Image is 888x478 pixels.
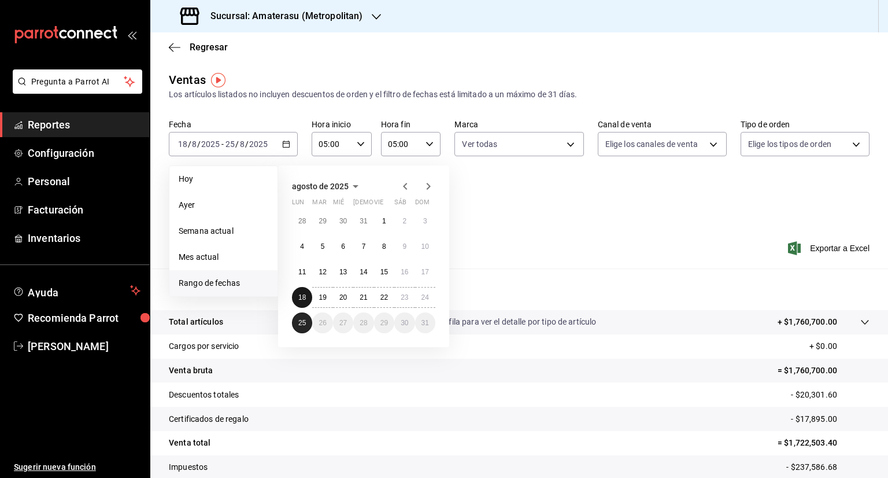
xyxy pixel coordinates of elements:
button: 31 de julio de 2025 [353,211,373,231]
button: 10 de agosto de 2025 [415,236,435,257]
abbr: martes [312,198,326,211]
span: Hoy [179,173,268,185]
abbr: 28 de agosto de 2025 [360,319,367,327]
label: Fecha [169,120,298,128]
button: 25 de agosto de 2025 [292,312,312,333]
p: Impuestos [169,461,208,473]
div: Ventas [169,71,206,89]
abbr: jueves [353,198,421,211]
input: -- [177,139,188,149]
abbr: 5 de agosto de 2025 [321,242,325,251]
abbr: 19 de agosto de 2025 [319,293,326,301]
span: Ayuda [28,284,125,297]
abbr: 7 de agosto de 2025 [362,242,366,251]
label: Hora fin [381,120,441,128]
button: 31 de agosto de 2025 [415,312,435,333]
span: Sugerir nueva función [14,461,140,473]
button: 26 de agosto de 2025 [312,312,332,333]
span: Regresar [190,42,228,53]
button: 29 de julio de 2025 [312,211,332,231]
button: 30 de agosto de 2025 [394,312,415,333]
button: Pregunta a Parrot AI [13,69,142,94]
p: - $17,895.00 [791,413,869,425]
span: Inventarios [28,230,140,246]
button: 11 de agosto de 2025 [292,262,312,282]
abbr: 13 de agosto de 2025 [339,268,347,276]
abbr: 28 de julio de 2025 [298,217,306,225]
span: Ayer [179,199,268,211]
abbr: 31 de julio de 2025 [360,217,367,225]
abbr: 22 de agosto de 2025 [380,293,388,301]
p: Cargos por servicio [169,340,239,352]
button: 3 de agosto de 2025 [415,211,435,231]
button: 29 de agosto de 2025 [374,312,394,333]
button: 7 de agosto de 2025 [353,236,373,257]
button: 30 de julio de 2025 [333,211,353,231]
abbr: 10 de agosto de 2025 [421,242,429,251]
button: 16 de agosto de 2025 [394,262,415,282]
p: - $237,586.68 [786,461,869,473]
button: open_drawer_menu [127,30,136,39]
abbr: 18 de agosto de 2025 [298,293,306,301]
abbr: 1 de agosto de 2025 [382,217,386,225]
abbr: 9 de agosto de 2025 [402,242,406,251]
img: Tooltip marker [211,73,225,87]
abbr: 2 de agosto de 2025 [402,217,406,225]
label: Tipo de orden [741,120,869,128]
span: Personal [28,174,140,189]
abbr: 24 de agosto de 2025 [421,293,429,301]
span: Facturación [28,202,140,218]
button: 2 de agosto de 2025 [394,211,415,231]
button: 18 de agosto de 2025 [292,287,312,308]
a: Pregunta a Parrot AI [8,84,142,96]
label: Marca [454,120,583,128]
abbr: 21 de agosto de 2025 [360,293,367,301]
p: Certificados de regalo [169,413,249,425]
span: Reportes [28,117,140,133]
span: / [235,139,239,149]
p: Venta total [169,437,210,449]
span: Recomienda Parrot [28,310,140,326]
button: 13 de agosto de 2025 [333,262,353,282]
p: + $0.00 [809,340,869,352]
button: 24 de agosto de 2025 [415,287,435,308]
button: 14 de agosto de 2025 [353,262,373,282]
span: [PERSON_NAME] [28,339,140,354]
button: 6 de agosto de 2025 [333,236,353,257]
abbr: lunes [292,198,304,211]
p: Descuentos totales [169,389,239,401]
abbr: 29 de julio de 2025 [319,217,326,225]
abbr: 17 de agosto de 2025 [421,268,429,276]
p: = $1,760,700.00 [778,365,869,377]
abbr: 27 de agosto de 2025 [339,319,347,327]
abbr: 11 de agosto de 2025 [298,268,306,276]
input: -- [239,139,245,149]
abbr: 23 de agosto de 2025 [401,293,408,301]
button: 20 de agosto de 2025 [333,287,353,308]
abbr: 30 de agosto de 2025 [401,319,408,327]
button: agosto de 2025 [292,179,362,193]
abbr: 25 de agosto de 2025 [298,319,306,327]
span: Elige los tipos de orden [748,138,831,150]
button: 12 de agosto de 2025 [312,262,332,282]
button: 21 de agosto de 2025 [353,287,373,308]
label: Hora inicio [312,120,372,128]
p: Total artículos [169,316,223,328]
span: Pregunta a Parrot AI [31,76,124,88]
abbr: 8 de agosto de 2025 [382,242,386,251]
button: 4 de agosto de 2025 [292,236,312,257]
abbr: 31 de agosto de 2025 [421,319,429,327]
p: Resumen [169,282,869,296]
input: -- [191,139,197,149]
button: 8 de agosto de 2025 [374,236,394,257]
abbr: 4 de agosto de 2025 [300,242,304,251]
span: - [221,139,224,149]
abbr: 14 de agosto de 2025 [360,268,367,276]
input: ---- [249,139,268,149]
input: -- [225,139,235,149]
abbr: domingo [415,198,430,211]
input: ---- [201,139,220,149]
button: Exportar a Excel [790,241,869,255]
button: 22 de agosto de 2025 [374,287,394,308]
